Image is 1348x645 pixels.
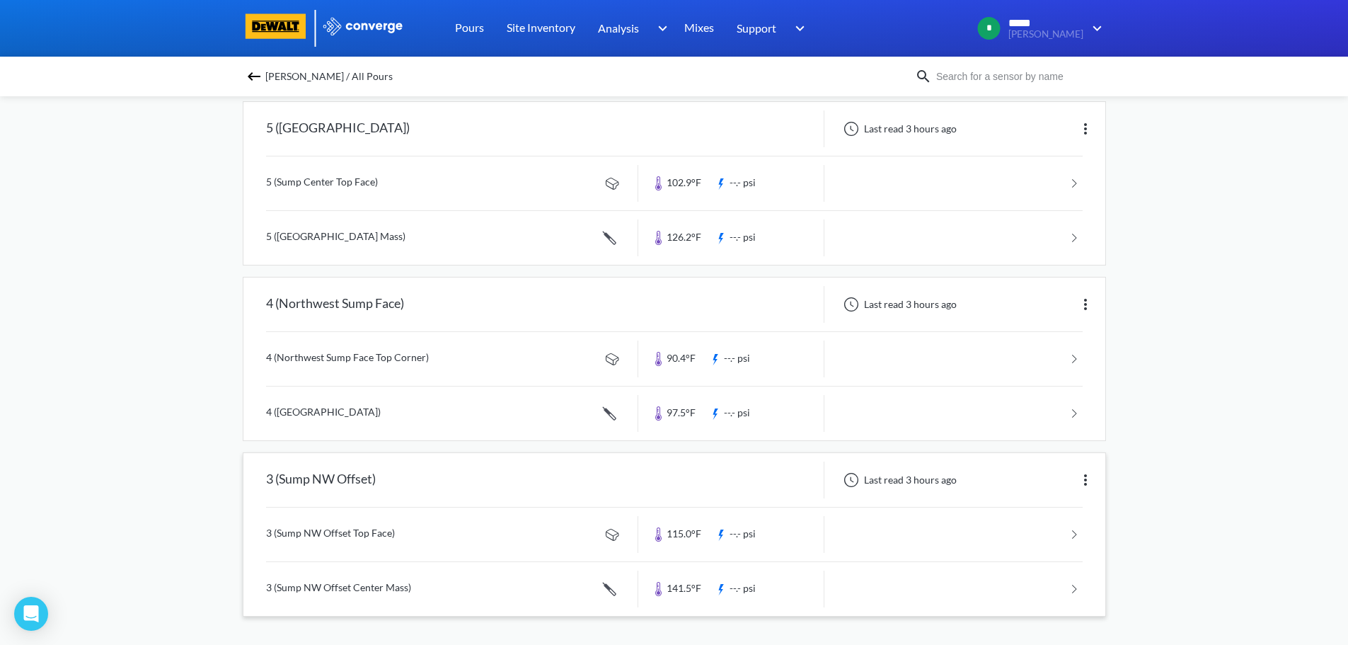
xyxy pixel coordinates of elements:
[1077,296,1094,313] img: more.svg
[266,110,410,147] div: 5 ([GEOGRAPHIC_DATA])
[1077,120,1094,137] img: more.svg
[266,462,376,498] div: 3 (Sump NW Offset)
[265,67,393,86] span: [PERSON_NAME] / All Pours
[14,597,48,631] div: Open Intercom Messenger
[322,17,404,35] img: logo_ewhite.svg
[836,472,961,489] div: Last read 3 hours ago
[737,19,776,37] span: Support
[598,19,639,37] span: Analysis
[786,20,809,37] img: downArrow.svg
[932,69,1103,84] input: Search for a sensor by name
[1083,20,1106,37] img: downArrow.svg
[246,68,263,85] img: backspace.svg
[836,120,961,137] div: Last read 3 hours ago
[266,286,404,323] div: 4 (Northwest Sump Face)
[648,20,671,37] img: downArrow.svg
[1077,472,1094,489] img: more.svg
[836,296,961,313] div: Last read 3 hours ago
[243,13,309,39] img: logo-dewalt.svg
[915,68,932,85] img: icon-search.svg
[1008,29,1083,40] span: [PERSON_NAME]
